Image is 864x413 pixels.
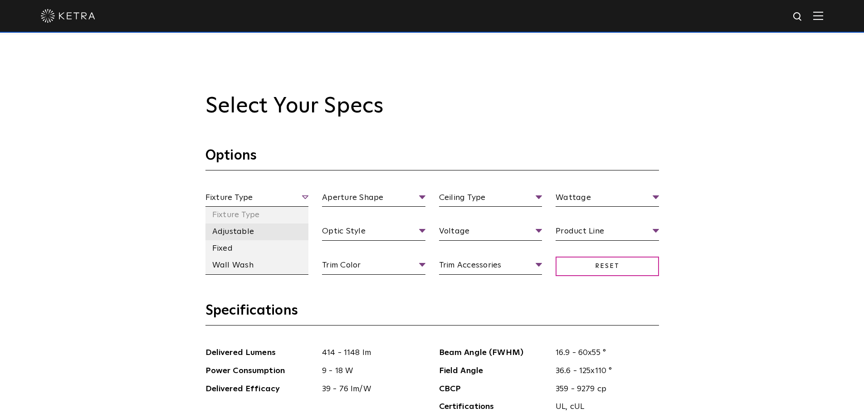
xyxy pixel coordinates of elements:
span: Fixture Type [205,191,309,207]
span: 9 - 18 W [315,364,425,378]
span: Wattage [556,191,659,207]
span: Power Consumption [205,364,316,378]
li: Adjustable [205,224,309,240]
li: Fixed [205,240,309,257]
span: Reset [556,257,659,276]
span: Aperture Shape [322,191,425,207]
span: Trim Color [322,259,425,275]
span: Optic Style [322,225,425,241]
span: Delivered Efficacy [205,383,316,396]
span: 39 - 76 lm/W [315,383,425,396]
span: Voltage [439,225,542,241]
span: Delivered Lumens [205,346,316,360]
span: Field Angle [439,364,549,378]
span: Trim Accessories [439,259,542,275]
span: CBCP [439,383,549,396]
span: Beam Angle (FWHM) [439,346,549,360]
span: Ceiling Type [439,191,542,207]
span: 36.6 - 125x110 ° [549,364,659,378]
span: Product Line [556,225,659,241]
img: ketra-logo-2019-white [41,9,95,23]
h2: Select Your Specs [205,93,659,120]
span: 414 - 1148 lm [315,346,425,360]
li: Fixture Type [205,207,309,224]
span: 16.9 - 60x55 ° [549,346,659,360]
h3: Specifications [205,302,659,326]
img: Hamburger%20Nav.svg [813,11,823,20]
img: search icon [792,11,804,23]
li: Wall Wash [205,257,309,274]
h3: Options [205,147,659,170]
span: 359 - 9279 cp [549,383,659,396]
